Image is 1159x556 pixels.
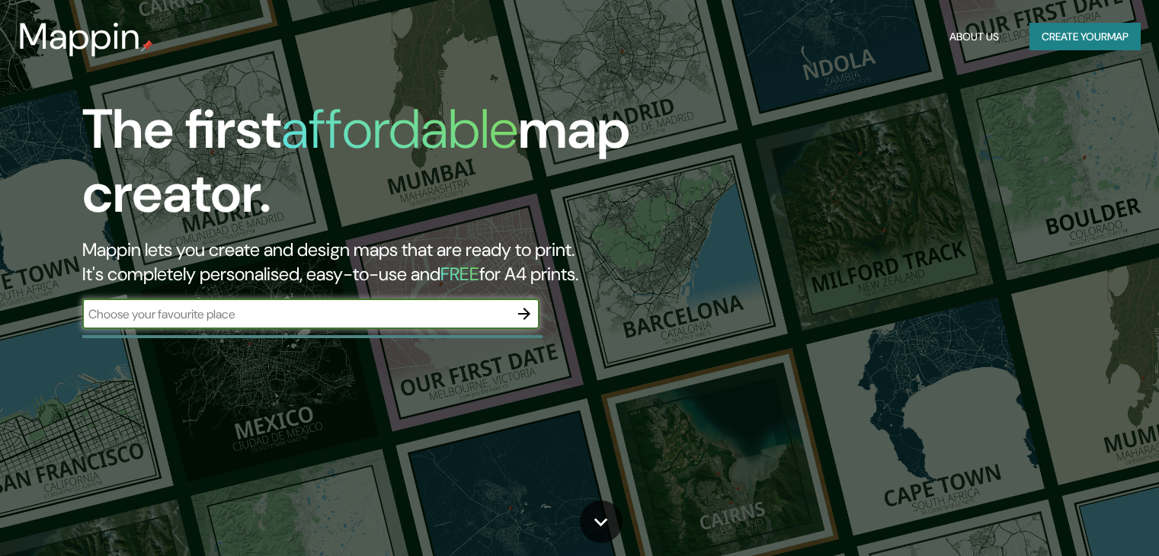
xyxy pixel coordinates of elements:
h2: Mappin lets you create and design maps that are ready to print. It's completely personalised, eas... [82,238,662,286]
input: Choose your favourite place [82,305,509,323]
button: Create yourmap [1029,23,1141,51]
h5: FREE [440,262,479,286]
h1: affordable [281,94,518,165]
button: About Us [943,23,1005,51]
h3: Mappin [18,15,141,58]
h1: The first map creator. [82,97,662,238]
img: mappin-pin [141,40,153,52]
